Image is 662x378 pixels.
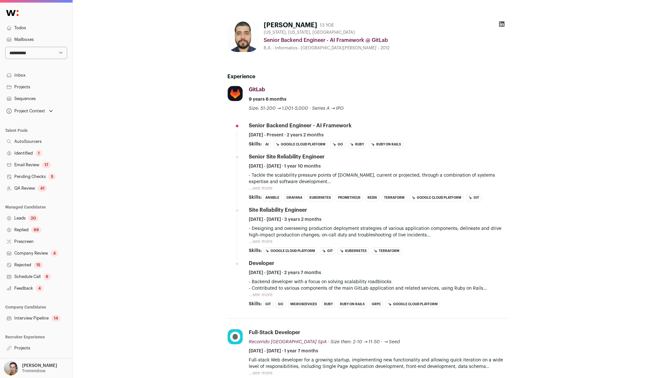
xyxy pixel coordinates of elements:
li: Google Cloud Platform [273,141,328,148]
p: Full-stack Web developer for a growing startup, implementing new functionality and allowing quick... [249,357,508,370]
li: Redis [365,194,379,201]
p: - Designing and overseeing production deployment strategies of various application components; de... [249,225,508,238]
p: [PERSON_NAME] [22,363,57,368]
img: Wellfound [3,6,22,19]
span: [DATE] - [DATE] · 3 years 2 months [249,216,321,223]
span: · Size then: 2-10 → 11-50 [328,340,380,344]
div: 14 [51,315,61,321]
li: Google Cloud Platform [409,194,463,201]
li: Google Cloud Platform [386,301,440,308]
span: Skills: [249,141,262,147]
li: Terraform [382,194,407,201]
span: [DATE] - [DATE] · 1 year 10 months [249,163,321,170]
li: Go [276,301,285,308]
button: ...see more [249,185,272,192]
div: 8 [43,273,51,280]
li: AI [263,141,271,148]
div: 89 [31,227,42,233]
p: - Backend developer with a focus on solving scalability roadblocks [249,279,508,285]
div: Senior Backend Engineer - AI Framework [249,122,352,129]
div: 17 [42,162,51,168]
li: Grafana [284,194,305,201]
div: Developer [249,260,274,267]
li: Ruby on Rails [338,301,367,308]
div: 41 [38,185,47,192]
h2: Experience [227,73,508,81]
button: ...see more [249,292,272,298]
div: 5 [48,173,56,180]
span: → Seed [384,340,400,344]
span: [US_STATE], [US_STATE], [GEOGRAPHIC_DATA] [264,30,355,35]
img: f010367c920b3ef2949ccc9270fd211fc88b2a4dd05f6208a3f8971a9efb9c26.jpg [228,86,243,101]
img: d96cf37e839403bfa978baa048fe6b0307dc3392e50dd5c64f59ae09b7709f9e.png [228,329,243,344]
li: Git [466,194,481,201]
span: [DATE] - [DATE] · 2 years 7 months [249,270,321,276]
span: Series A → IPO [312,106,343,111]
span: Skills: [249,247,262,254]
button: ...see more [249,370,272,376]
span: Recorrido [GEOGRAPHIC_DATA] SpA [249,340,327,344]
span: 9 years 6 months [249,96,286,103]
li: Microservices [288,301,319,308]
button: ...see more [249,238,272,245]
li: Terraform [371,247,402,255]
div: 4 [36,285,43,292]
li: Ruby [322,301,335,308]
h1: [PERSON_NAME] [264,21,317,30]
span: [DATE] - Present · 2 years 2 months [249,132,324,138]
div: Project Context [5,108,45,114]
div: B.A. - Informatics - [GEOGRAPHIC_DATA][PERSON_NAME]' - 2012 [264,45,508,51]
span: Size: 51-200 → 1,001-5,000 [249,106,308,111]
span: · [381,339,382,345]
li: Git [320,247,335,255]
div: Senior Backend Engineer - AI Framework @ GitLab [264,36,508,44]
li: Prometheus [336,194,363,201]
span: [DATE] - [DATE] · 1 year 7 months [249,348,318,354]
span: · [309,105,311,112]
li: Ruby [348,141,366,148]
p: - Contributed to various components of the main GitLab application and related services, using Ru... [249,285,508,292]
p: Tremendous [22,368,45,373]
div: 1 [35,150,42,157]
div: Senior Site Reliability Engineer [249,153,325,160]
div: 4 [51,250,58,257]
div: 13 YOE [320,22,334,29]
div: Full-stack developer [249,329,300,336]
li: Ansible [263,194,282,201]
div: Site Reliability Engineer [249,207,307,214]
li: Git [263,301,273,308]
li: Google Cloud Platform [263,247,317,255]
button: Open dropdown [3,361,58,375]
li: gRPC [369,301,383,308]
li: Kubernetes [338,247,369,255]
li: Ruby on Rails [369,141,403,148]
li: Kubernetes [307,194,333,201]
p: - Tackle the scalability pressure points of [DOMAIN_NAME], current or projected, through a combin... [249,172,508,185]
div: 15 [34,262,43,268]
div: 20 [28,215,38,221]
button: Open dropdown [5,107,54,116]
img: 144000-medium_jpg [4,361,18,375]
li: Go [330,141,345,148]
span: Skills: [249,194,262,201]
img: 0dca689dc8c28f5b13f15e407add867f63e278f6a52ffeeff62b0588844c73d6 [227,21,259,52]
span: GitLab [249,87,265,92]
span: Skills: [249,301,262,307]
